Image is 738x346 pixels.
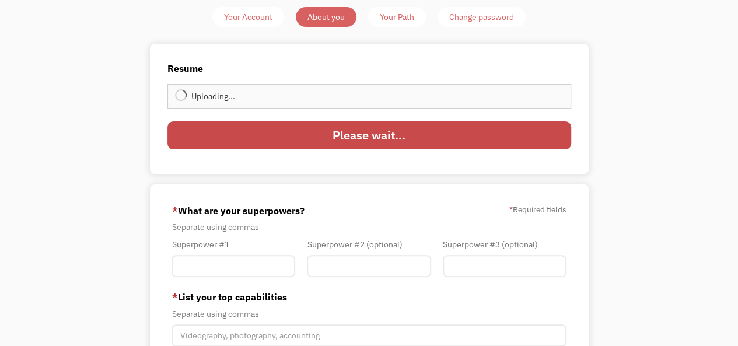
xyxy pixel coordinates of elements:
input: Please wait... [167,121,571,149]
label: Resume [167,61,571,75]
label: What are your superpowers? [172,201,304,220]
div: Your Path [380,10,414,24]
label: List your top capabilities [172,290,566,304]
div: Your Account [224,10,272,24]
div: About you [307,10,345,24]
a: Your Path [368,7,426,27]
div: Superpower #1 [172,237,295,251]
a: Your Account [212,7,284,27]
div: Separate using commas [172,307,566,321]
div: Separate using commas [172,220,566,234]
label: Required fields [509,202,566,216]
div: Change password [449,10,514,24]
a: About you [296,7,356,27]
div: Superpower #3 (optional) [443,237,566,251]
div: Uploading... [191,89,235,103]
div: Superpower #2 (optional) [307,237,431,251]
a: Change password [438,7,526,27]
form: Member-Update-Form-Resume [167,61,571,156]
